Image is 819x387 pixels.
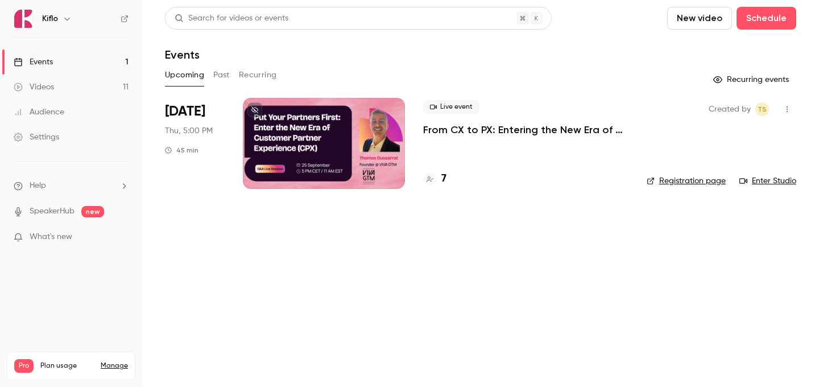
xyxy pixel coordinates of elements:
[441,171,446,187] h4: 7
[708,71,796,89] button: Recurring events
[115,232,129,242] iframe: Noticeable Trigger
[737,7,796,30] button: Schedule
[423,100,479,114] span: Live event
[647,175,726,187] a: Registration page
[423,171,446,187] a: 7
[14,131,59,143] div: Settings
[14,359,34,373] span: Pro
[42,13,58,24] h6: Kiflo
[30,180,46,192] span: Help
[758,102,767,116] span: TS
[165,125,213,137] span: Thu, 5:00 PM
[165,102,205,121] span: [DATE]
[40,361,94,370] span: Plan usage
[14,180,129,192] li: help-dropdown-opener
[709,102,751,116] span: Created by
[14,10,32,28] img: Kiflo
[14,56,53,68] div: Events
[423,123,628,137] a: From CX to PX: Entering the New Era of Partner Experience
[30,231,72,243] span: What's new
[30,205,75,217] a: SpeakerHub
[755,102,769,116] span: Tomica Stojanovikj
[165,48,200,61] h1: Events
[165,146,198,155] div: 45 min
[667,7,732,30] button: New video
[14,81,54,93] div: Videos
[239,66,277,84] button: Recurring
[165,98,225,189] div: Sep 25 Thu, 5:00 PM (Europe/Rome)
[739,175,796,187] a: Enter Studio
[213,66,230,84] button: Past
[14,106,64,118] div: Audience
[81,206,104,217] span: new
[101,361,128,370] a: Manage
[175,13,288,24] div: Search for videos or events
[165,66,204,84] button: Upcoming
